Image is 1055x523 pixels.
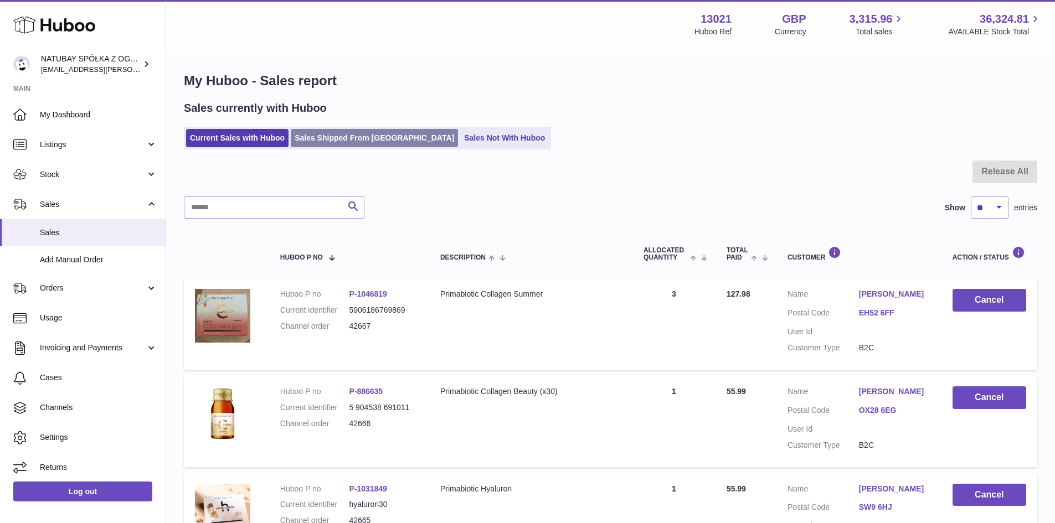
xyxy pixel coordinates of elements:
[632,278,716,370] td: 3
[788,327,859,337] dt: User Id
[349,402,418,413] dd: 5 904538 691011
[701,12,732,27] strong: 13021
[948,12,1042,37] a: 36,324.81 AVAILABLE Stock Total
[788,289,859,302] dt: Name
[440,254,486,261] span: Description
[859,289,930,299] a: [PERSON_NAME]
[40,139,146,150] span: Listings
[349,305,418,315] dd: 5906186769869
[694,27,732,37] div: Huboo Ref
[195,386,250,442] img: 130211698054880.jpg
[40,169,146,180] span: Stock
[40,343,146,353] span: Invoicing and Payments
[349,289,387,298] a: P-1046819
[788,405,859,418] dt: Postal Code
[40,402,157,413] span: Channels
[788,386,859,400] dt: Name
[349,484,387,493] a: P-1031849
[859,386,930,397] a: [PERSON_NAME]
[953,246,1026,261] div: Action / Status
[788,502,859,515] dt: Postal Code
[460,129,549,147] a: Sales Not With Huboo
[40,372,157,383] span: Cases
[41,65,222,74] span: [EMAIL_ADDRESS][PERSON_NAME][DOMAIN_NAME]
[632,375,716,467] td: 1
[40,255,157,265] span: Add Manual Order
[280,254,323,261] span: Huboo P no
[850,12,905,37] a: 3,315.96 Total sales
[953,289,1026,312] button: Cancel
[440,386,621,397] div: Primabiotic Collagen Beauty (x30)
[349,499,418,510] dd: hyaluron30
[280,484,349,494] dt: Huboo P no
[184,101,327,116] h2: Sales currently with Huboo
[859,440,930,450] dd: B2C
[40,199,146,210] span: Sales
[440,289,621,299] div: Primabiotic Collagen Summer
[980,12,1029,27] span: 36,324.81
[13,56,30,73] img: kacper.antkowski@natubay.pl
[280,418,349,429] dt: Channel order
[859,308,930,318] a: EH52 6FF
[945,203,965,213] label: Show
[856,27,905,37] span: Total sales
[40,110,157,120] span: My Dashboard
[859,484,930,494] a: [PERSON_NAME]
[788,484,859,497] dt: Name
[1014,203,1037,213] span: entries
[727,247,748,261] span: Total paid
[40,432,157,443] span: Settings
[280,499,349,510] dt: Current identifier
[280,386,349,397] dt: Huboo P no
[727,289,750,298] span: 127.98
[948,27,1042,37] span: AVAILABLE Stock Total
[859,343,930,353] dd: B2C
[349,418,418,429] dd: 42666
[953,386,1026,409] button: Cancel
[40,227,157,238] span: Sales
[280,402,349,413] dt: Current identifier
[13,481,152,501] a: Log out
[440,484,621,494] div: Primabiotic Hyaluron
[644,247,687,261] span: ALLOCATED Quantity
[40,283,146,293] span: Orders
[850,12,893,27] span: 3,315.96
[41,54,141,75] div: NATUBAY SPÓŁKA Z OGRANICZONĄ ODPOWIEDZIALNOŚCIĄ
[40,462,157,473] span: Returns
[280,321,349,332] dt: Channel order
[184,72,1037,90] h1: My Huboo - Sales report
[280,289,349,299] dt: Huboo P no
[775,27,806,37] div: Currency
[782,12,806,27] strong: GBP
[727,387,746,396] span: 55.99
[953,484,1026,506] button: Cancel
[788,440,859,450] dt: Customer Type
[859,405,930,416] a: OX28 6EG
[349,387,383,396] a: P-886635
[195,289,250,343] img: 1749020843.jpg
[788,246,930,261] div: Customer
[788,343,859,353] dt: Customer Type
[788,308,859,321] dt: Postal Code
[349,321,418,332] dd: 42667
[788,424,859,434] dt: User Id
[291,129,458,147] a: Sales Shipped From [GEOGRAPHIC_DATA]
[280,305,349,315] dt: Current identifier
[40,313,157,323] span: Usage
[859,502,930,512] a: SW9 6HJ
[727,484,746,493] span: 55.99
[186,129,289,147] a: Current Sales with Huboo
